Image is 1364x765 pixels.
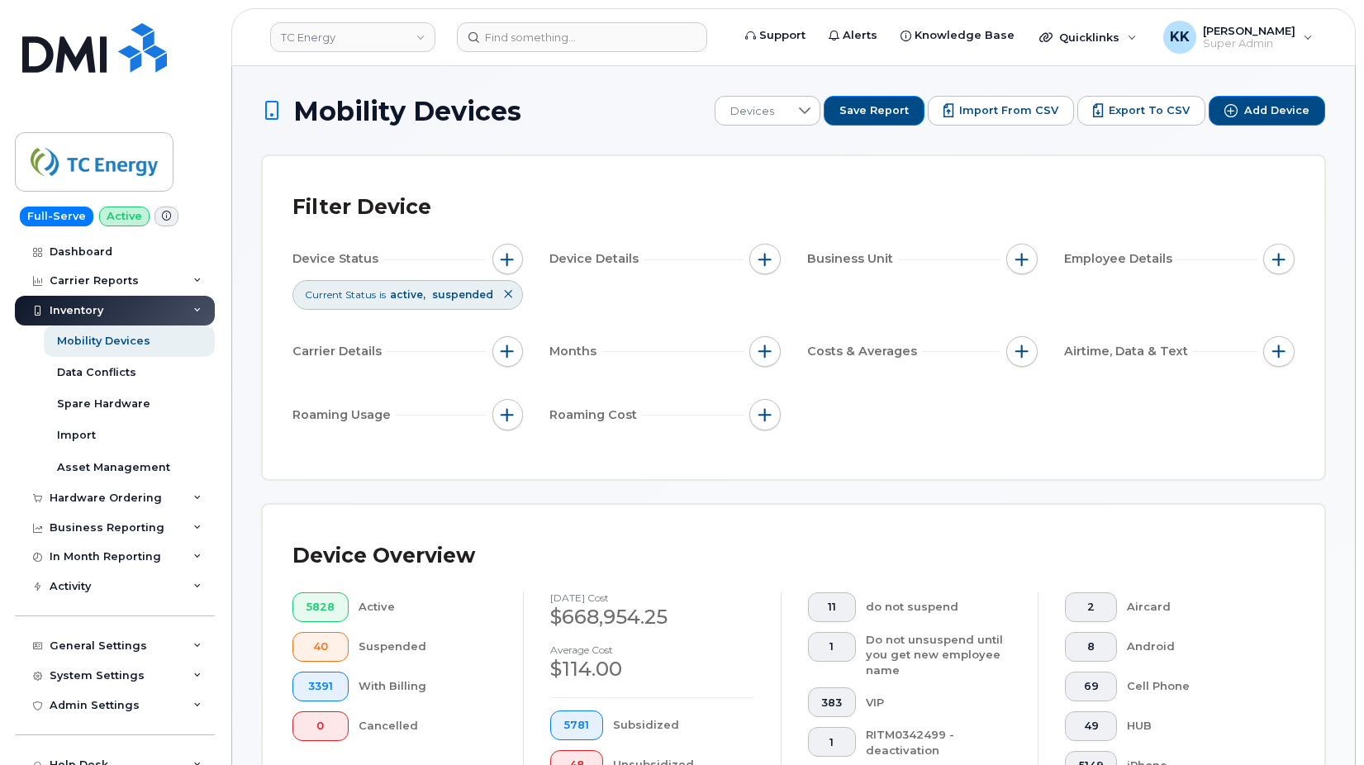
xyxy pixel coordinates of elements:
span: Roaming Cost [549,406,642,424]
span: active [390,288,428,301]
button: 69 [1065,672,1118,701]
div: do not suspend [866,592,1011,622]
h4: Average cost [550,644,753,655]
iframe: Messenger Launcher [1292,693,1352,753]
button: 0 [292,711,349,741]
span: 49 [1079,720,1104,733]
button: 1 [808,632,857,662]
div: Filter Device [292,186,431,229]
div: With Billing [359,672,497,701]
button: 8 [1065,632,1118,662]
span: 8 [1079,640,1104,653]
div: Android [1127,632,1268,662]
div: Device Overview [292,535,475,577]
span: 5828 [307,601,335,614]
div: Subsidized [613,710,754,740]
div: Active [359,592,497,622]
span: 69 [1079,680,1104,693]
span: Carrier Details [292,343,387,360]
button: Add Device [1209,96,1325,126]
div: VIP [866,687,1011,717]
span: Export to CSV [1109,103,1190,118]
h4: [DATE] cost [550,592,753,603]
button: 5781 [550,710,603,740]
span: 1 [821,736,842,749]
button: 3391 [292,672,349,701]
button: 49 [1065,711,1118,741]
span: Import from CSV [959,103,1058,118]
button: 40 [292,632,349,662]
div: $668,954.25 [550,603,753,631]
span: 11 [821,601,842,614]
span: Current Status [305,287,376,302]
div: Suspended [359,632,497,662]
span: 1 [821,640,842,653]
span: Airtime, Data & Text [1064,343,1193,360]
span: suspended [432,288,493,301]
span: 0 [307,720,335,733]
div: Cell Phone [1127,672,1268,701]
div: Aircard [1127,592,1268,622]
button: 2 [1065,592,1118,622]
span: 2 [1079,601,1104,614]
button: Save Report [824,96,924,126]
span: Device Status [292,250,383,268]
button: Import from CSV [928,96,1074,126]
span: Mobility Devices [293,97,521,126]
button: 11 [808,592,857,622]
div: Do not unsuspend until you get new employee name [866,632,1011,678]
span: Roaming Usage [292,406,396,424]
button: 383 [808,687,857,717]
span: 383 [821,696,842,710]
div: RITM0342499 - deactivation [866,727,1011,758]
div: Cancelled [359,711,497,741]
span: is [379,287,386,302]
button: 5828 [292,592,349,622]
button: Export to CSV [1077,96,1205,126]
span: Devices [715,97,789,126]
span: Save Report [839,103,909,118]
span: Device Details [549,250,644,268]
span: 40 [307,640,335,653]
span: 5781 [564,719,589,732]
span: Costs & Averages [807,343,922,360]
span: Employee Details [1064,250,1177,268]
button: 1 [808,727,857,757]
span: 3391 [307,680,335,693]
span: Months [549,343,601,360]
div: HUB [1127,711,1268,741]
span: Add Device [1244,103,1309,118]
div: $114.00 [550,655,753,683]
span: Business Unit [807,250,898,268]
